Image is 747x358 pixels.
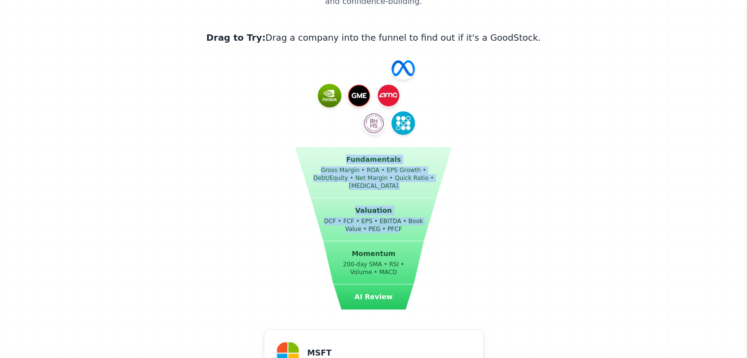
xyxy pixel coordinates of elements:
[319,217,429,233] p: DCF • FCF • EPS • EBITDA • Book Value • PEG • PFCF
[391,111,415,135] img: SOFI
[362,111,386,135] img: BRK
[331,260,416,276] p: 200-day SMA • RSI • Volume • MACD
[323,241,424,284] div: Momentum
[266,32,541,43] span: Drag a company into the funnel to find out if it's a GoodStock.
[318,84,341,107] img: NVDA
[333,284,414,309] div: AI Review
[162,31,586,45] span: Drag to Try:
[295,147,452,198] div: Fundamentals
[347,84,371,107] img: GME
[303,166,444,190] p: Gross Margin • ROA • EPS Growth • Debt/Equity • Net Margin • Quick Ratio • [MEDICAL_DATA]
[391,56,415,80] img: META
[377,84,400,107] img: AMC
[311,198,437,241] div: Valuation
